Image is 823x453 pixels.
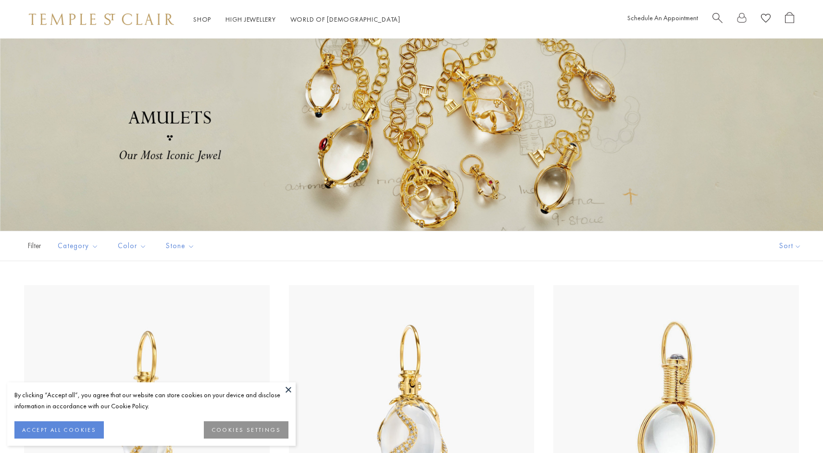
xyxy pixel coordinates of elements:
a: High JewelleryHigh Jewellery [225,15,276,24]
a: ShopShop [193,15,211,24]
nav: Main navigation [193,13,400,25]
button: COOKIES SETTINGS [204,421,288,439]
button: Color [111,235,154,257]
a: Search [712,12,723,27]
button: Stone [159,235,202,257]
button: Show sort by [758,231,823,261]
a: World of [DEMOGRAPHIC_DATA]World of [DEMOGRAPHIC_DATA] [290,15,400,24]
button: ACCEPT ALL COOKIES [14,421,104,439]
iframe: Gorgias live chat messenger [775,408,813,443]
a: View Wishlist [761,12,771,27]
span: Color [113,240,154,252]
button: Category [50,235,106,257]
span: Stone [161,240,202,252]
a: Schedule An Appointment [627,13,698,22]
img: Temple St. Clair [29,13,174,25]
div: By clicking “Accept all”, you agree that our website can store cookies on your device and disclos... [14,390,288,412]
a: Open Shopping Bag [785,12,794,27]
span: Category [53,240,106,252]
